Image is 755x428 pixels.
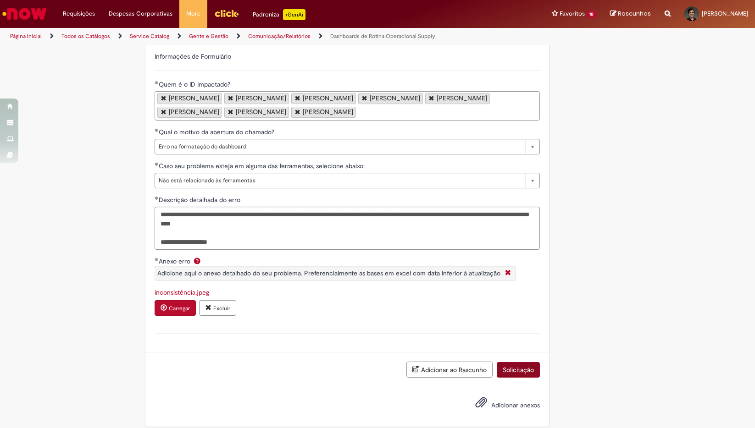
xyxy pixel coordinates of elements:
[437,95,487,101] div: [PERSON_NAME]
[228,109,233,115] a: Remover Edson Manoel De Santana de Quem é o ID Impactado?
[192,257,203,264] span: Ajuda para Anexo erro
[189,33,228,40] a: Gente e Gestão
[295,95,300,101] a: Remover Alan Machado De Vasconcelos de Quem é o ID Impactado?
[161,95,167,101] a: Remover Erinaldo De Lima Silva de Quem é o ID Impactado?
[587,11,596,18] span: 10
[155,128,159,132] span: Obrigatório Preenchido
[159,128,276,136] span: Qual o motivo da abertura do chamado?
[155,207,540,250] textarea: Descrição detalhada do erro
[155,288,209,296] a: Download de inconsistência.jpeg
[155,196,159,200] span: Obrigatório Preenchido
[406,362,493,378] button: Adicionar ao Rascunho
[199,300,236,316] button: Excluir anexo inconsistência.jpeg
[1,5,48,23] img: ServiceNow
[228,95,233,101] a: Remover Adriano Manoel Lustosa Peronico de Quem é o ID Impactado?
[429,95,434,101] a: Remover Gilson José Gonçalves de Quem é o ID Impactado?
[283,9,305,20] p: +GenAi
[330,33,435,40] a: Dashboards de Rotina Operacional Supply
[155,162,159,166] span: Obrigatório Preenchido
[236,109,286,115] div: [PERSON_NAME]
[362,95,367,101] a: Remover Adelson Costa Junior de Quem é o ID Impactado?
[159,196,242,204] span: Descrição detalhada do erro
[491,401,540,409] span: Adicionar anexos
[370,95,420,101] div: [PERSON_NAME]
[213,305,230,312] small: Excluir
[618,9,651,18] span: Rascunhos
[169,305,190,312] small: Carregar
[7,28,496,45] ul: Trilhas de página
[295,109,300,115] a: Remover Marilia do Nascimento Lima de Quem é o ID Impactado?
[161,109,167,115] a: Remover David Ferreira Da Silva de Quem é o ID Impactado?
[473,394,489,415] button: Adicionar anexos
[159,139,521,154] span: Erro na formatação do dashboard
[214,6,239,20] img: click_logo_yellow_360x200.png
[159,257,192,265] span: Anexo erro
[236,95,286,101] div: [PERSON_NAME]
[169,95,219,101] div: [PERSON_NAME]
[63,9,95,18] span: Requisições
[155,81,159,84] span: Obrigatório Preenchido
[109,9,172,18] span: Despesas Corporativas
[248,33,311,40] a: Comunicação/Relatórios
[503,269,513,278] i: Fechar More information Por question_anexo_erro
[159,173,521,188] span: Não está relacionado às ferramentas
[497,362,540,378] button: Solicitação
[186,9,200,18] span: More
[157,269,500,277] span: Adicione aqui o anexo detalhado do seu problema. Preferencialmente as bases em excel com data inf...
[303,109,353,115] div: [PERSON_NAME]
[253,9,305,20] div: Padroniza
[702,10,748,17] span: [PERSON_NAME]
[560,9,585,18] span: Favoritos
[159,80,232,88] span: Quem é o ID Impactado?
[155,300,196,316] button: Carregar anexo de Anexo erro Required
[155,258,159,261] span: Obrigatório Preenchido
[155,52,231,60] label: Informações de Formulário
[159,162,366,170] span: Caso seu problema esteja em alguma das ferramentas, selecione abaixo:
[169,109,219,115] div: [PERSON_NAME]
[61,33,110,40] a: Todos os Catálogos
[303,95,353,101] div: [PERSON_NAME]
[10,33,42,40] a: Página inicial
[130,33,169,40] a: Service Catalog
[610,10,651,18] a: Rascunhos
